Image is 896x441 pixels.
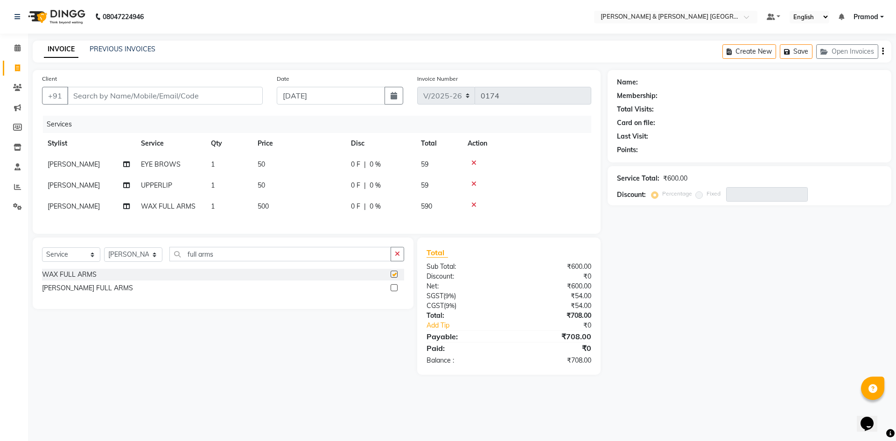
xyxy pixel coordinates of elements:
div: Payable: [420,331,509,342]
span: 590 [421,202,432,210]
a: Add Tip [420,321,524,330]
button: Open Invoices [816,44,878,59]
span: [PERSON_NAME] [48,160,100,168]
label: Fixed [707,189,721,198]
div: Total Visits: [617,105,654,114]
button: Create New [722,44,776,59]
span: [PERSON_NAME] [48,202,100,210]
div: ₹708.00 [509,331,598,342]
span: 0 % [370,202,381,211]
span: 9% [445,292,454,300]
div: ₹708.00 [509,356,598,365]
span: 0 % [370,160,381,169]
th: Price [252,133,345,154]
span: [PERSON_NAME] [48,181,100,189]
th: Total [415,133,462,154]
input: Search or Scan [169,247,391,261]
div: Net: [420,281,509,291]
div: Services [43,116,598,133]
span: 9% [446,302,455,309]
div: [PERSON_NAME] FULL ARMS [42,283,133,293]
span: 50 [258,181,265,189]
b: 08047224946 [103,4,144,30]
th: Service [135,133,205,154]
div: Paid: [420,343,509,354]
span: 1 [211,160,215,168]
th: Stylist [42,133,135,154]
span: 0 F [351,202,360,211]
span: | [364,181,366,190]
span: WAX FULL ARMS [141,202,196,210]
a: INVOICE [44,41,78,58]
iframe: chat widget [857,404,887,432]
div: ₹0 [509,343,598,354]
div: Name: [617,77,638,87]
span: UPPERLIP [141,181,172,189]
div: Last Visit: [617,132,648,141]
span: 59 [421,160,428,168]
div: ₹54.00 [509,301,598,311]
div: Discount: [420,272,509,281]
div: ₹0 [524,321,598,330]
span: Pramod [854,12,878,22]
div: ₹0 [509,272,598,281]
span: EYE BROWS [141,160,181,168]
div: ₹600.00 [663,174,687,183]
label: Date [277,75,289,83]
a: PREVIOUS INVOICES [90,45,155,53]
span: 59 [421,181,428,189]
span: 1 [211,181,215,189]
img: logo [24,4,88,30]
div: ₹600.00 [509,262,598,272]
span: 0 % [370,181,381,190]
label: Percentage [662,189,692,198]
span: 1 [211,202,215,210]
span: Total [427,248,448,258]
div: Points: [617,145,638,155]
th: Disc [345,133,415,154]
th: Qty [205,133,252,154]
div: Total: [420,311,509,321]
div: Service Total: [617,174,659,183]
span: SGST [427,292,443,300]
div: Balance : [420,356,509,365]
input: Search by Name/Mobile/Email/Code [67,87,263,105]
div: ₹54.00 [509,291,598,301]
button: +91 [42,87,68,105]
div: ( ) [420,291,509,301]
label: Client [42,75,57,83]
div: ₹600.00 [509,281,598,291]
span: 0 F [351,181,360,190]
th: Action [462,133,591,154]
button: Save [780,44,812,59]
div: Discount: [617,190,646,200]
span: | [364,160,366,169]
span: 500 [258,202,269,210]
div: Membership: [617,91,658,101]
label: Invoice Number [417,75,458,83]
span: CGST [427,301,444,310]
div: ( ) [420,301,509,311]
span: 50 [258,160,265,168]
div: Card on file: [617,118,655,128]
span: | [364,202,366,211]
span: 0 F [351,160,360,169]
div: Sub Total: [420,262,509,272]
div: ₹708.00 [509,311,598,321]
div: WAX FULL ARMS [42,270,97,280]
